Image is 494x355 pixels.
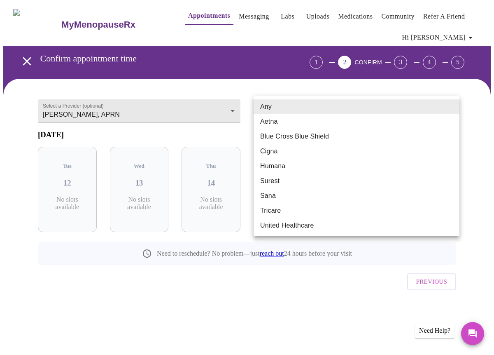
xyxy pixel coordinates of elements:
li: Tricare [254,203,459,218]
li: Surest [254,174,459,188]
li: Sana [254,188,459,203]
li: United Healthcare [254,218,459,233]
li: Aetna [254,114,459,129]
li: Blue Cross Blue Shield [254,129,459,144]
li: Any [254,99,459,114]
li: Humana [254,159,459,174]
li: Cigna [254,144,459,159]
